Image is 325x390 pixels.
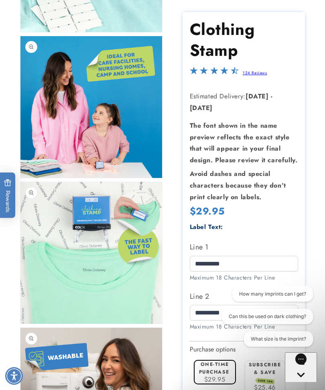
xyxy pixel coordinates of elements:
div: Maximum 18 Characters Per Line [190,323,298,331]
iframe: Gorgias live chat conversation starters [211,286,317,354]
div: Accessibility Menu [5,367,23,385]
strong: The font shown in the name preview reflects the exact style that will appear in your final design... [190,121,298,165]
div: Maximum 18 Characters Per Line [190,274,298,282]
span: Rewards [4,179,12,212]
h1: Clothing Stamp [190,19,298,61]
span: $29.95 [190,204,225,218]
span: $29.95 [204,375,225,384]
a: 124 Reviews - open in a new tab [243,70,267,76]
span: SAVE 15% [256,378,274,384]
strong: Avoid dashes and special characters because they don’t print clearly on labels. [190,169,286,202]
label: Subscribe & save [249,361,281,384]
label: One-time purchase [199,361,230,376]
label: Purchase options [190,345,236,354]
strong: [DATE] [246,92,269,101]
p: Estimated Delivery: [190,91,298,114]
iframe: Gorgias live chat messenger [285,352,317,382]
label: Line 2 [190,290,298,303]
span: 4.4-star overall rating [190,69,239,78]
label: Line 1 [190,241,298,253]
strong: - [271,92,273,101]
strong: [DATE] [190,103,213,112]
label: Label Text: [190,223,223,231]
